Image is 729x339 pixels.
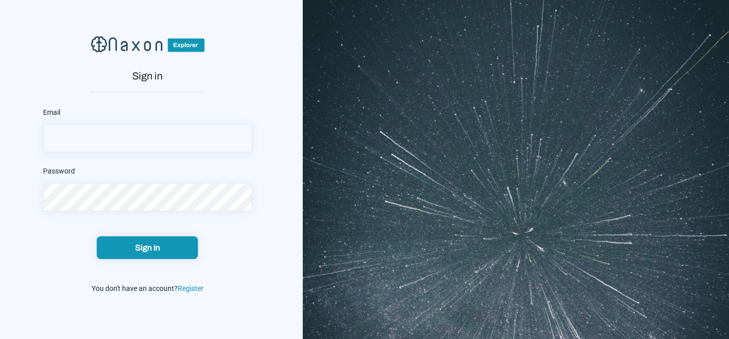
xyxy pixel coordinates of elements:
[178,284,204,292] span: Register
[97,236,198,259] button: Sign In
[43,105,60,120] label: Email
[43,163,75,179] label: Password
[90,68,205,84] div: Sign in
[100,242,195,253] div: Sign In
[43,281,252,296] div: You don't have an account?
[90,35,205,53] img: naxon_large_logo.png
